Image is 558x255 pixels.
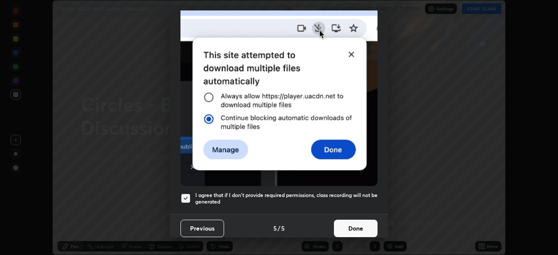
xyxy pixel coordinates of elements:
h4: / [278,224,280,233]
button: Previous [180,220,224,237]
h5: I agree that if I don't provide required permissions, class recording will not be generated [195,192,378,205]
h4: 5 [273,224,277,233]
button: Done [334,220,378,237]
h4: 5 [281,224,285,233]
